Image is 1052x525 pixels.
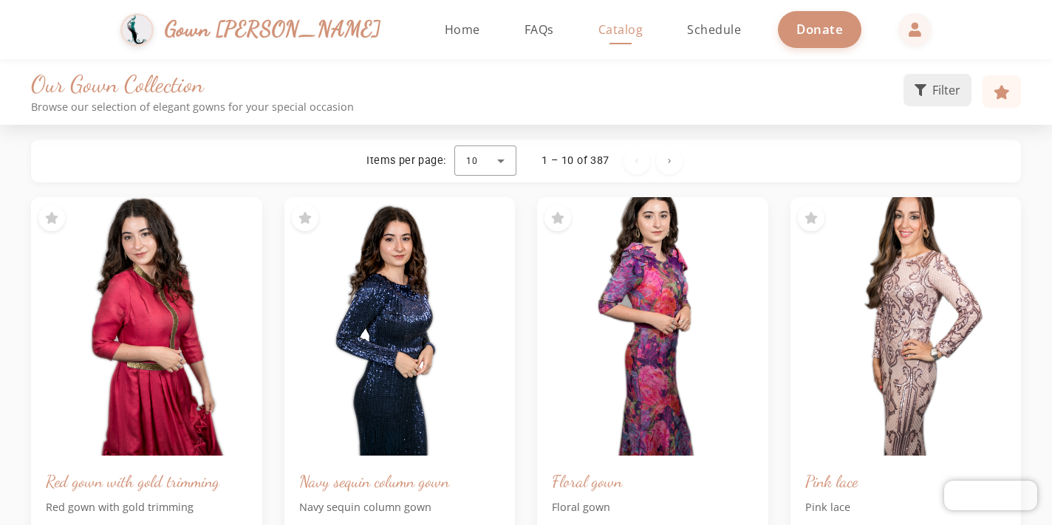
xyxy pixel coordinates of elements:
a: Gown [PERSON_NAME] [120,10,396,50]
span: Schedule [687,21,741,38]
p: Pink lace [805,499,1007,515]
button: Next page [656,148,683,174]
img: Red gown with gold trimming [31,197,262,456]
p: Red gown with gold trimming [46,499,247,515]
p: Browse our selection of elegant gowns for your special occasion [31,100,904,113]
span: Home [445,21,480,38]
p: Floral gown [552,499,754,515]
button: Previous page [624,148,650,174]
span: Gown [PERSON_NAME] [165,13,381,45]
span: Donate [796,21,843,38]
p: Navy sequin column gown [299,499,501,515]
iframe: Chatra live chat [944,481,1037,510]
img: Gown Gmach Logo [120,13,154,47]
span: Catalog [598,21,643,38]
h3: Pink lace [805,470,1007,492]
img: Pink lace [790,197,1022,456]
span: Filter [932,81,960,99]
img: Navy sequin column gown [284,197,516,456]
div: Items per page: [366,154,445,168]
h3: Red gown with gold trimming [46,470,247,492]
span: FAQs [525,21,554,38]
img: Floral gown [537,197,768,456]
button: Filter [904,74,971,106]
a: Donate [778,11,861,47]
div: 1 – 10 of 387 [542,154,609,168]
h3: Navy sequin column gown [299,470,501,492]
h1: Our Gown Collection [31,70,904,98]
h3: Floral gown [552,470,754,492]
